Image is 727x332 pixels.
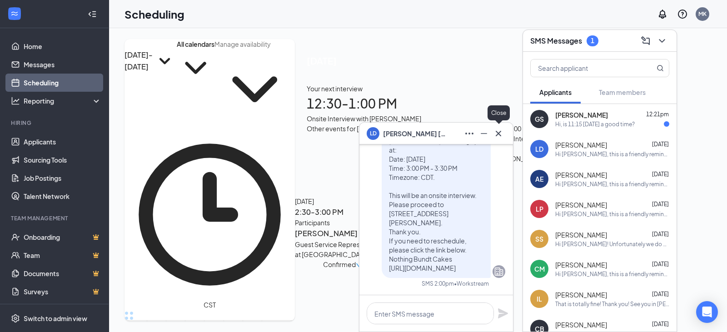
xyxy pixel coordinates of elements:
div: Reporting [24,96,102,105]
span: [PERSON_NAME] [555,200,607,209]
a: Talent Network [24,187,101,205]
span: • Workstream [454,280,489,287]
div: Onsite Interview with [PERSON_NAME] [493,134,549,164]
h3: [PERSON_NAME] [295,228,390,239]
div: Participants [295,218,390,228]
a: DocumentsCrown [24,264,101,282]
h3: 2:30-3:00 PM [295,206,344,218]
div: Open Intercom Messenger [696,301,718,323]
svg: ChevronDown [657,35,667,46]
svg: Minimize [478,128,489,139]
div: Hi [PERSON_NAME], this is a friendly reminder. Your meeting with Nothing Bundt Cakes for Froster ... [555,270,669,278]
svg: Cross [493,128,504,139]
span: [PERSON_NAME] [PERSON_NAME] [383,129,447,139]
span: [PERSON_NAME] [555,230,607,239]
input: Search applicant [531,59,638,77]
input: Manage availability [214,39,295,49]
div: Your next interview [307,84,609,94]
span: Applicants [539,88,572,96]
div: LD [535,144,543,154]
svg: WorkstreamLogo [10,9,19,18]
div: Hi [PERSON_NAME]! Unfortunately we do have gluten in most of our cakes so I don't know if this wo... [555,240,669,248]
svg: ChevronDown [177,49,214,87]
span: [DATE] [652,261,669,268]
div: Switch to admin view [24,314,87,323]
button: Minimize [477,126,491,141]
a: Job Postings [24,169,101,187]
span: [PERSON_NAME] [555,260,607,269]
span: [DATE] [307,54,609,68]
svg: Ellipses [464,128,475,139]
div: Onsite Interview with [PERSON_NAME] [307,114,609,124]
svg: Plane [498,308,508,319]
div: Hi [PERSON_NAME], this is a friendly reminder. Your meeting with Nothing Bundt Cakes for [PERSON_... [555,210,669,218]
span: [PERSON_NAME] [555,320,607,329]
span: [DATE] [652,141,669,148]
svg: QuestionInfo [677,9,688,20]
h1: Scheduling [124,6,184,22]
span: [PERSON_NAME] [555,140,607,149]
span: [PERSON_NAME] [555,170,607,179]
span: [DATE] [652,171,669,178]
div: [DATE] [295,196,344,206]
div: Close [488,105,510,120]
div: GS [535,114,544,124]
svg: Notifications [657,9,668,20]
svg: Clock [124,129,295,300]
span: [DATE] [652,321,669,327]
div: LP [536,204,543,213]
h1: 12:30 - 1:00 PM [307,94,609,114]
svg: ComposeMessage [640,35,651,46]
svg: Settings [11,314,20,323]
a: Sourcing Tools [24,151,101,169]
button: All calendarsChevronDown [177,39,214,87]
button: Ellipses [462,126,477,141]
h3: [DATE] - [DATE] [124,49,153,73]
svg: Collapse [88,10,97,19]
button: Cross [491,126,506,141]
div: Hiring [11,119,100,127]
span: [DATE] [652,291,669,297]
span: Confirmed [323,259,356,269]
span: CST [204,300,216,310]
div: That is totally fine! Thank you! See you in [PERSON_NAME] at 3:30pm! [555,300,669,308]
a: SurveysCrown [24,282,101,301]
svg: ChevronDown [214,49,295,129]
svg: SmallChevronDown [153,49,177,73]
div: Hi [PERSON_NAME], this is a friendly reminder. Your meeting with Nothing Bundt Cakes for [PERSON_... [555,180,669,188]
svg: Analysis [11,96,20,105]
a: OnboardingCrown [24,228,101,246]
a: Applicants [24,133,101,151]
svg: MagnifyingGlass [657,64,664,72]
a: Messages [24,55,101,74]
div: Guest Service Representative at [GEOGRAPHIC_DATA] [295,239,390,259]
button: ComposeMessage [638,34,653,48]
span: [PERSON_NAME] [555,290,607,299]
div: Hi [PERSON_NAME], this is a friendly reminder. Your meeting with Nothing Bundt Cakes for Guest Se... [555,150,669,158]
div: MK [698,10,707,18]
h3: SMS Messages [530,36,582,46]
div: Hi, is 11:15 [DATE] a good time? [555,120,635,128]
span: 12:21pm [646,111,669,118]
span: [DATE] [652,231,669,238]
div: Other events for [DATE] [307,124,376,181]
div: AE [535,174,543,183]
div: CM [534,264,545,273]
a: Scheduling [24,74,101,92]
div: IL [537,294,542,303]
a: TeamCrown [24,246,101,264]
span: [PERSON_NAME] [555,110,608,119]
div: SMS 2:00pm [422,280,454,287]
span: Team members [599,88,646,96]
div: 1 [591,37,594,45]
a: Home [24,37,101,55]
button: ChevronDown [655,34,669,48]
span: [DATE] [652,201,669,208]
div: SS [535,234,543,243]
div: 3:30 - 4:00 PM [493,124,549,134]
svg: Company [493,266,504,277]
span: down [356,260,362,270]
div: Team Management [11,214,100,222]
